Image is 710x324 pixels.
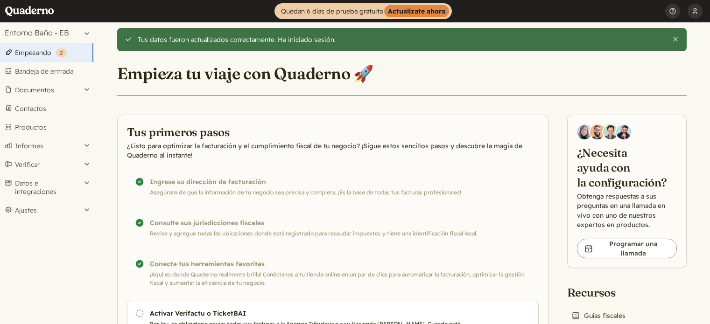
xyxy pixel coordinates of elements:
font: Programar una llamada [609,240,658,257]
a: Guías fiscales [567,309,629,322]
font: Activar Verifactu o TicketBAI [150,309,246,317]
font: Tus primeros pasos [127,125,230,139]
font: Empezando [15,48,51,57]
font: 2 [60,49,63,56]
font: Verificar [15,160,40,169]
font: Documentos [15,86,54,94]
font: Contactos [15,104,46,113]
button: Cerrar esta alerta [672,35,679,43]
font: Quedan 6 días de prueba gratuita [281,7,383,15]
font: Empieza tu viaje con Quaderno 🚀 [117,63,373,83]
font: ¿Listo para optimizar la facturación y el cumplimiento fiscal de tu negocio? ¡Sigue estos sencill... [127,142,522,159]
img: Diana Carrasco, Ejecutiva de Cuentas en Quaderno [577,124,592,139]
font: Bandeja de entrada [15,67,73,76]
a: Quedan 6 días de prueba gratuitaActualízate ahora [274,3,452,19]
font: Recursos [567,285,616,299]
font: Ajustes [15,206,37,214]
font: Datos e integraciones [15,179,56,196]
font: Guías fiscales [584,311,626,320]
font: Informes [15,142,43,150]
font: Entorno Baño - EB [5,28,69,37]
img: Javier Rubio, DevRel en Quaderno [616,124,631,139]
font: Obtenga respuestas a sus preguntas en una llamada en vivo con uno de nuestros expertos en productos. [577,192,665,228]
img: Jairo Fumero, Ejecutivo de Cuentas de Quaderno [590,124,605,139]
img: Ivo Oltmans, desarrollador de negocios en Quaderno [603,124,618,139]
a: Programar una llamada [577,239,677,258]
font: Productos [15,123,47,131]
font: Tus datos fueron actualizados correctamente. Ha iniciado sesión. [138,35,336,44]
font: ¿Necesita ayuda con la configuración? [577,145,668,189]
font: Actualízate ahora [388,7,445,15]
